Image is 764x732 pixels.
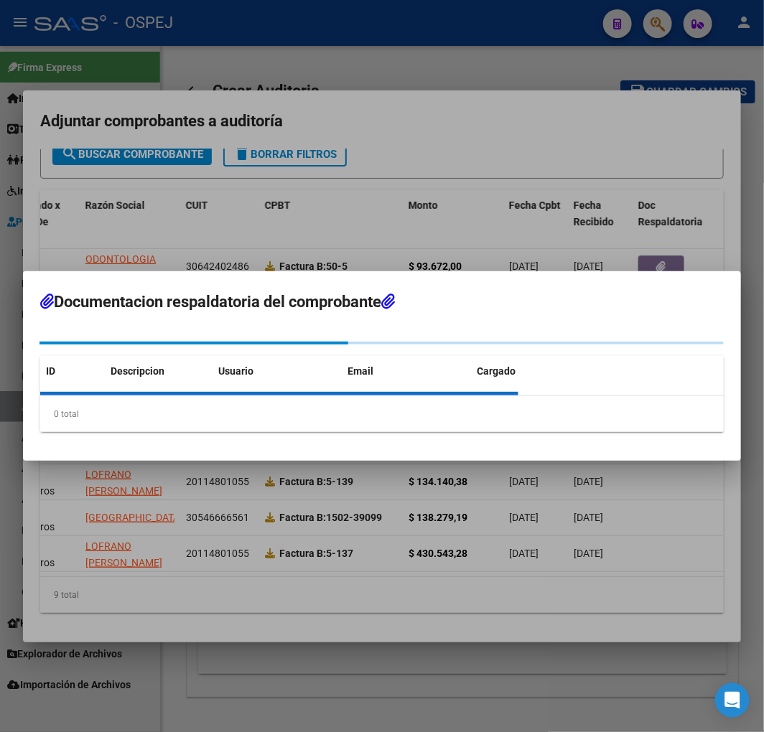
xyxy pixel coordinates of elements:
datatable-header-cell: Email [342,356,471,387]
datatable-header-cell: Usuario [213,356,342,387]
h2: Documentacion respaldatoria del comprobante [40,288,724,316]
datatable-header-cell: ID [40,356,105,387]
span: Descripcion [111,365,164,377]
span: ID [46,365,55,377]
span: Email [348,365,373,377]
div: 0 total [40,396,724,432]
span: Usuario [218,365,253,377]
datatable-header-cell: Cargado [471,356,579,387]
div: Open Intercom Messenger [715,683,750,718]
span: Cargado [477,365,516,377]
datatable-header-cell: Descripcion [105,356,213,387]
